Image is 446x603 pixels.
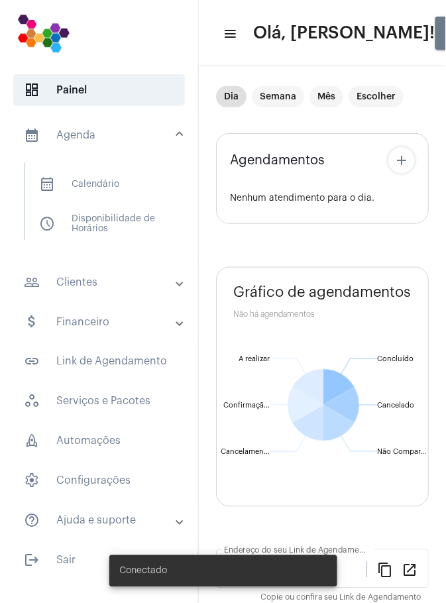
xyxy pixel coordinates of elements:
[309,86,343,107] mat-chip: Mês
[13,465,185,497] span: Configurações
[377,355,414,362] text: Concluído
[24,274,177,290] mat-panel-title: Clientes
[221,448,270,455] text: Cancelamen...
[39,176,55,192] span: sidenav icon
[223,26,236,42] mat-icon: sidenav icon
[253,23,435,44] span: Olá, [PERSON_NAME]!
[377,402,414,409] text: Cancelado
[377,562,393,578] mat-icon: content_copy
[13,545,185,576] span: Sair
[24,553,40,569] mat-icon: sidenav icon
[349,86,404,107] mat-chip: Escolher
[13,386,185,417] span: Serviços e Pacotes
[8,266,198,298] mat-expansion-panel-header: sidenav iconClientes
[24,314,177,330] mat-panel-title: Financeiro
[24,274,40,290] mat-icon: sidenav icon
[24,394,40,410] span: sidenav icon
[28,168,168,200] span: Calendário
[11,7,76,60] img: 7bf4c2a9-cb5a-6366-d80e-59e5d4b2024a.png
[28,208,168,240] span: Disponibilidade de Horários
[13,346,185,378] span: Link de Agendamento
[24,473,40,489] span: sidenav icon
[252,86,304,107] mat-chip: Semana
[230,153,325,168] span: Agendamentos
[394,152,410,168] mat-icon: add
[24,354,40,370] mat-icon: sidenav icon
[377,448,426,455] text: Não Compar...
[239,355,270,362] text: A realizar
[8,114,198,156] mat-expansion-panel-header: sidenav iconAgenda
[223,402,270,410] text: Confirmaçã...
[39,216,55,232] span: sidenav icon
[216,86,247,107] mat-chip: Dia
[8,505,198,537] mat-expansion-panel-header: sidenav iconAjuda e suporte
[24,433,40,449] span: sidenav icon
[13,74,185,106] span: Painel
[230,193,415,203] div: Nenhum atendimento para o dia.
[402,562,418,578] mat-icon: open_in_new
[8,306,198,338] mat-expansion-panel-header: sidenav iconFinanceiro
[24,513,177,529] mat-panel-title: Ajuda e suporte
[233,284,411,300] span: Gráfico de agendamentos
[24,127,40,143] mat-icon: sidenav icon
[24,127,177,143] mat-panel-title: Agenda
[24,513,40,529] mat-icon: sidenav icon
[24,314,40,330] mat-icon: sidenav icon
[24,82,40,98] span: sidenav icon
[8,156,198,258] div: sidenav iconAgenda
[13,425,185,457] span: Automações
[120,565,168,578] span: Conectado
